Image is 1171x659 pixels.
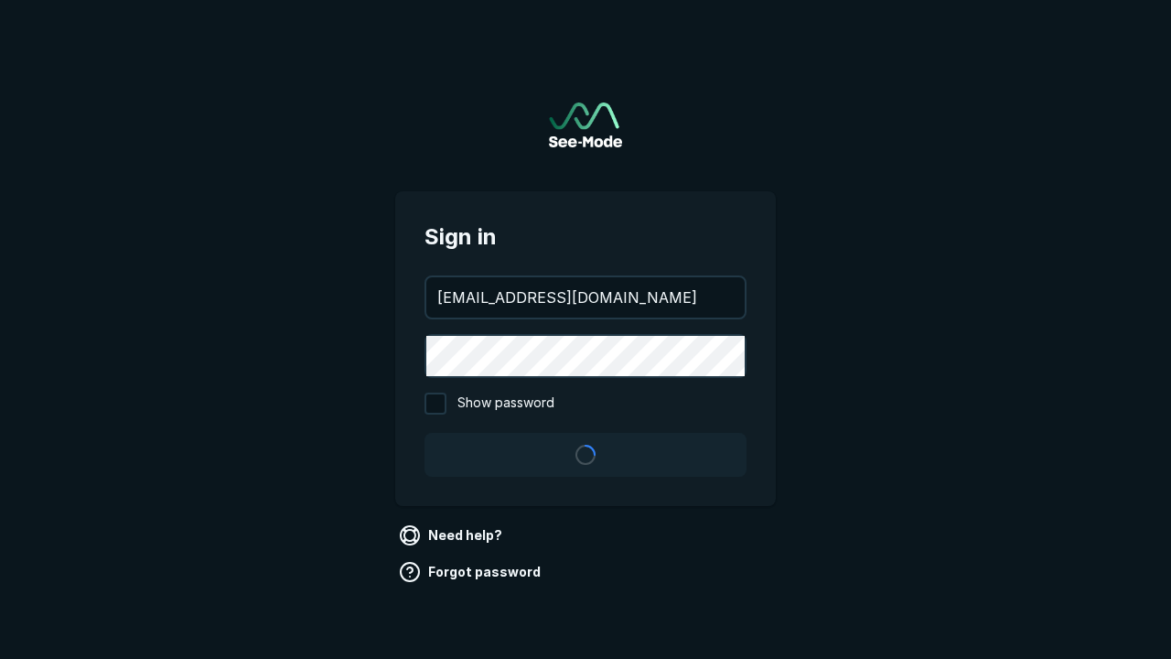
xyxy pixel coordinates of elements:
a: Forgot password [395,557,548,587]
a: Need help? [395,521,510,550]
img: See-Mode Logo [549,103,622,147]
span: Sign in [424,221,747,254]
span: Show password [457,393,554,415]
a: Go to sign in [549,103,622,147]
input: your@email.com [426,277,745,318]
